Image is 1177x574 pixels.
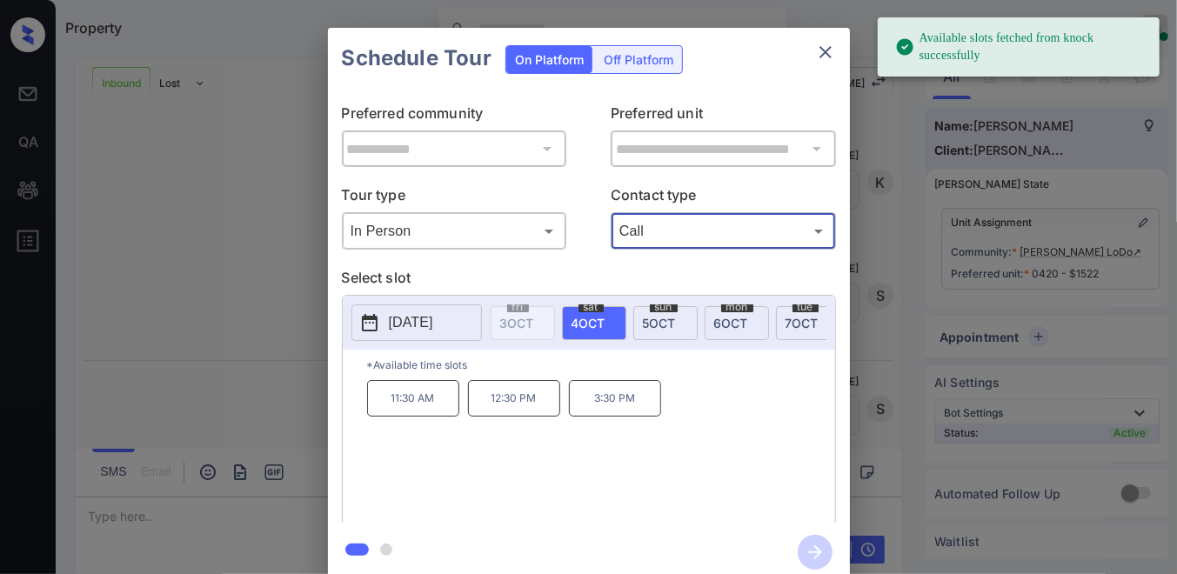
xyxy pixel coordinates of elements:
div: date-select [705,306,769,340]
div: Call [615,217,832,245]
span: tue [792,302,819,312]
p: 11:30 AM [367,380,459,417]
p: Preferred unit [611,103,836,130]
span: mon [721,302,753,312]
p: Tour type [342,184,567,212]
div: date-select [633,306,698,340]
p: *Available time slots [367,350,835,380]
div: date-select [776,306,840,340]
div: date-select [562,306,626,340]
span: sun [650,302,678,312]
p: [DATE] [389,312,433,333]
p: Preferred community [342,103,567,130]
p: Select slot [342,267,836,295]
p: 3:30 PM [569,380,661,417]
span: 6 OCT [714,316,748,330]
p: Contact type [611,184,836,212]
span: 4 OCT [572,316,605,330]
button: [DATE] [351,304,482,341]
span: sat [578,302,604,312]
h2: Schedule Tour [328,28,505,89]
span: 7 OCT [786,316,819,330]
div: Available slots fetched from knock successfully [895,23,1146,71]
span: 5 OCT [643,316,676,330]
div: In Person [346,217,563,245]
div: Off Platform [595,46,682,73]
div: On Platform [506,46,592,73]
button: close [808,35,843,70]
p: 12:30 PM [468,380,560,417]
